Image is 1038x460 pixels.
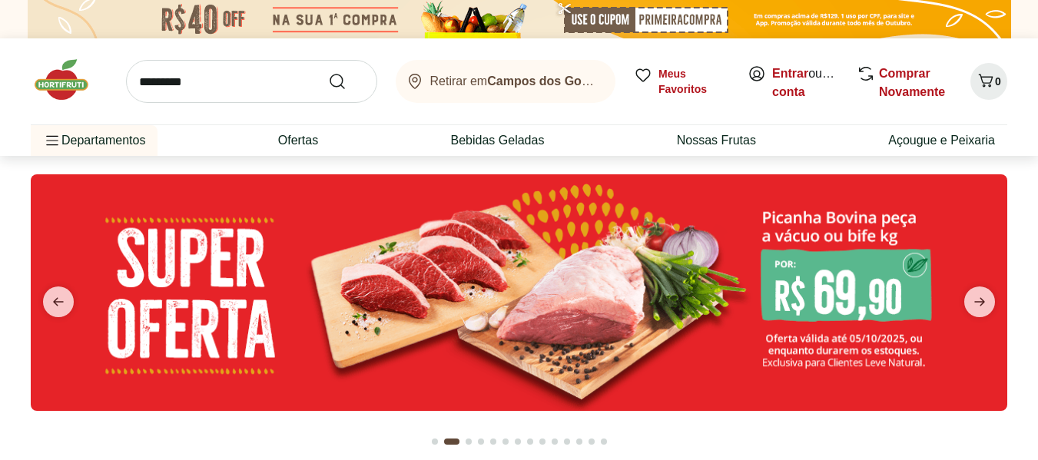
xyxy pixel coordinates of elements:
img: super oferta [31,174,1007,411]
button: previous [31,286,86,317]
a: Ofertas [278,131,318,150]
button: next [952,286,1007,317]
button: Go to page 4 from fs-carousel [475,423,487,460]
a: Açougue e Peixaria [888,131,995,150]
button: Go to page 14 from fs-carousel [598,423,610,460]
a: Entrar [772,67,808,80]
button: Submit Search [328,72,365,91]
button: Go to page 12 from fs-carousel [573,423,585,460]
button: Go to page 5 from fs-carousel [487,423,499,460]
button: Go to page 13 from fs-carousel [585,423,598,460]
input: search [126,60,377,103]
button: Go to page 3 from fs-carousel [463,423,475,460]
span: ou [772,65,841,101]
button: Go to page 9 from fs-carousel [536,423,549,460]
button: Go to page 7 from fs-carousel [512,423,524,460]
b: Campos dos Goytacazes/[GEOGRAPHIC_DATA] [487,74,768,88]
img: Hortifruti [31,57,108,103]
span: Departamentos [43,122,145,159]
a: Meus Favoritos [634,66,729,97]
span: Retirar em [430,74,600,88]
button: Go to page 10 from fs-carousel [549,423,561,460]
a: Nossas Frutas [677,131,756,150]
button: Carrinho [970,63,1007,100]
a: Bebidas Geladas [451,131,545,150]
button: Go to page 11 from fs-carousel [561,423,573,460]
span: Meus Favoritos [658,66,729,97]
button: Go to page 8 from fs-carousel [524,423,536,460]
button: Go to page 1 from fs-carousel [429,423,441,460]
span: 0 [995,75,1001,88]
button: Retirar emCampos dos Goytacazes/[GEOGRAPHIC_DATA] [396,60,615,103]
button: Go to page 6 from fs-carousel [499,423,512,460]
a: Comprar Novamente [879,67,945,98]
button: Current page from fs-carousel [441,423,463,460]
button: Menu [43,122,61,159]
